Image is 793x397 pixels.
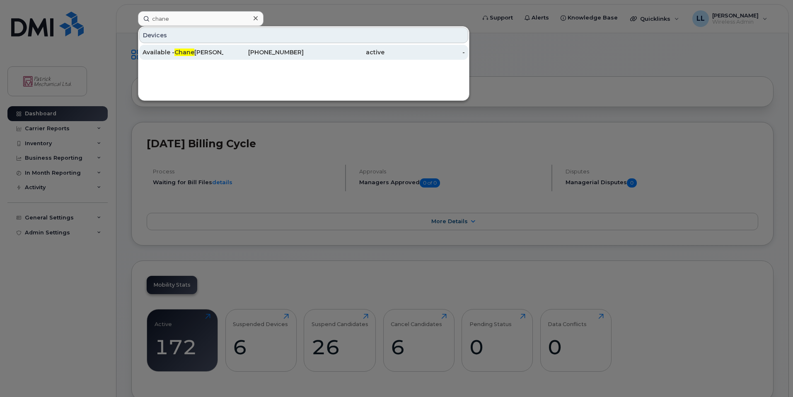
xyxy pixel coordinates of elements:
[223,48,304,56] div: [PHONE_NUMBER]
[143,48,223,56] div: Available - [PERSON_NAME]
[139,27,468,43] div: Devices
[384,48,465,56] div: -
[174,49,194,56] span: Chane
[304,48,384,56] div: active
[139,45,468,60] a: Available -Chane[PERSON_NAME][PHONE_NUMBER]active-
